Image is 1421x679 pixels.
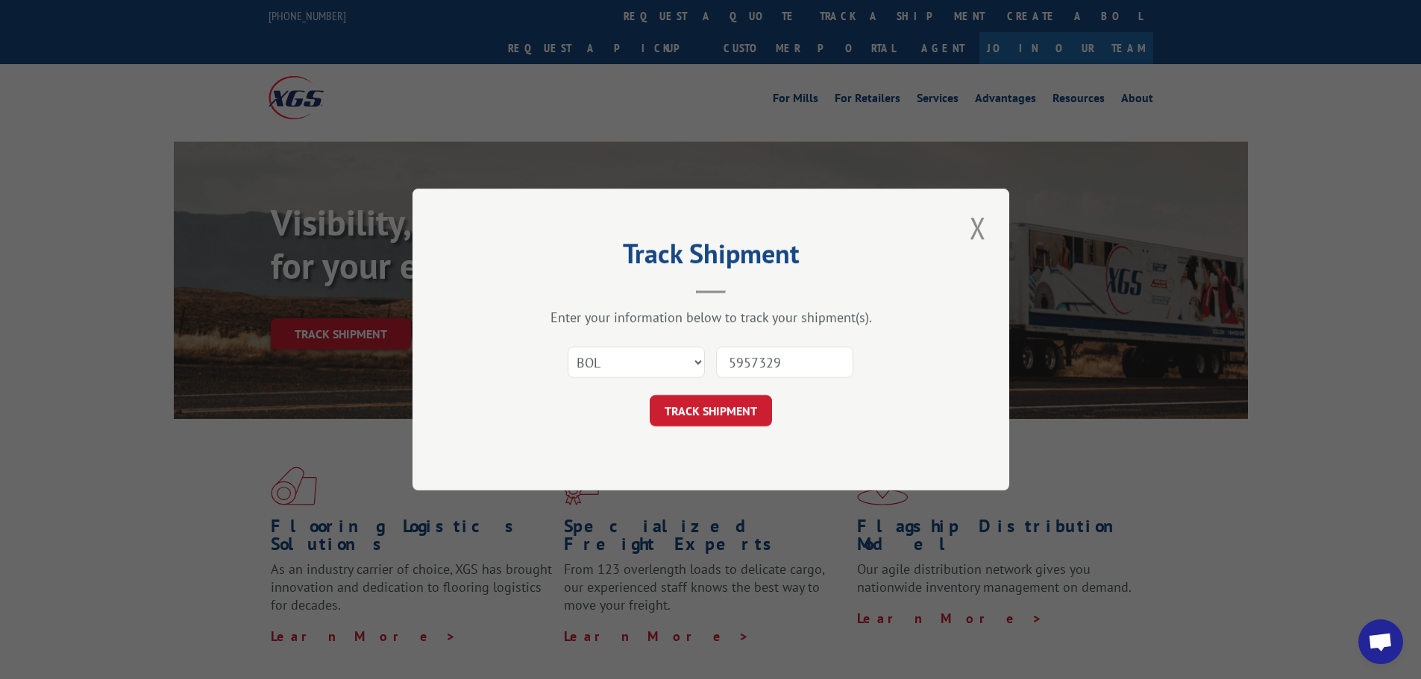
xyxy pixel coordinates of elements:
button: TRACK SHIPMENT [650,395,772,426]
a: Open chat [1358,619,1403,664]
div: Enter your information below to track your shipment(s). [487,309,935,326]
input: Number(s) [716,347,853,378]
h2: Track Shipment [487,243,935,271]
button: Close modal [965,207,991,248]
